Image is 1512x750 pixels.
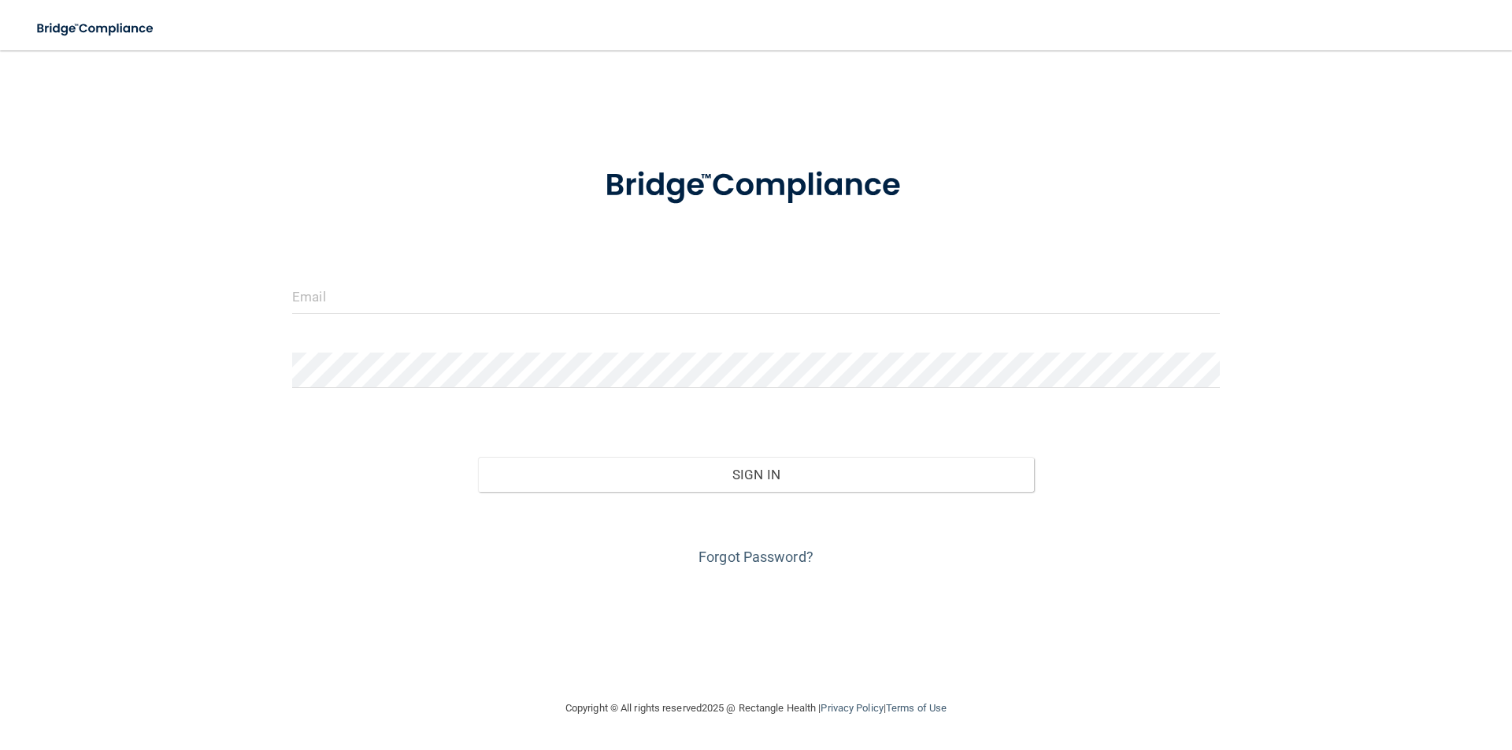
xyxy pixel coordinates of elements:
[573,145,939,227] img: bridge_compliance_login_screen.278c3ca4.svg
[292,279,1220,314] input: Email
[478,457,1035,492] button: Sign In
[699,549,813,565] a: Forgot Password?
[24,13,169,45] img: bridge_compliance_login_screen.278c3ca4.svg
[469,683,1043,733] div: Copyright © All rights reserved 2025 @ Rectangle Health | |
[821,702,883,714] a: Privacy Policy
[886,702,947,714] a: Terms of Use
